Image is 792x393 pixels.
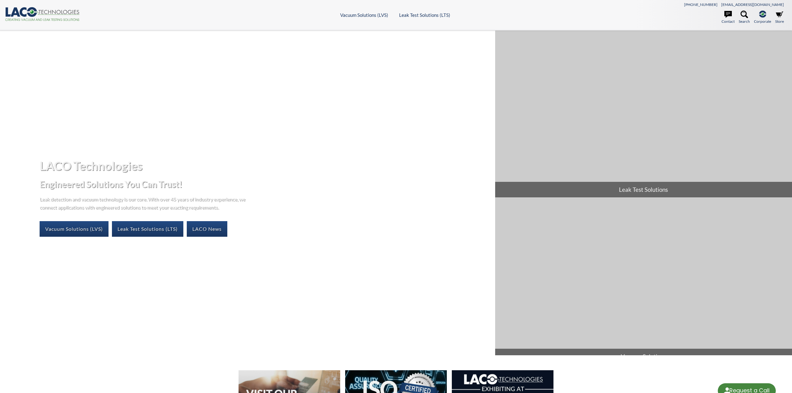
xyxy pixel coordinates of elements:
p: Leak detection and vacuum technology is our core. With over 45 years of industry experience, we c... [40,195,249,211]
a: [PHONE_NUMBER] [684,2,717,7]
a: Leak Test Solutions (LTS) [399,12,450,18]
a: Store [775,11,784,24]
a: Vacuum Solutions (LVS) [340,12,388,18]
h2: Engineered Solutions You Can Trust! [40,178,490,190]
a: Vacuum Solutions (LVS) [40,221,109,237]
a: Search [739,11,750,24]
a: [EMAIL_ADDRESS][DOMAIN_NAME] [721,2,784,7]
a: LACO News [187,221,227,237]
a: Contact [722,11,735,24]
a: Leak Test Solutions (LTS) [112,221,183,237]
span: Corporate [754,18,771,24]
h1: LACO Technologies [40,158,490,173]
